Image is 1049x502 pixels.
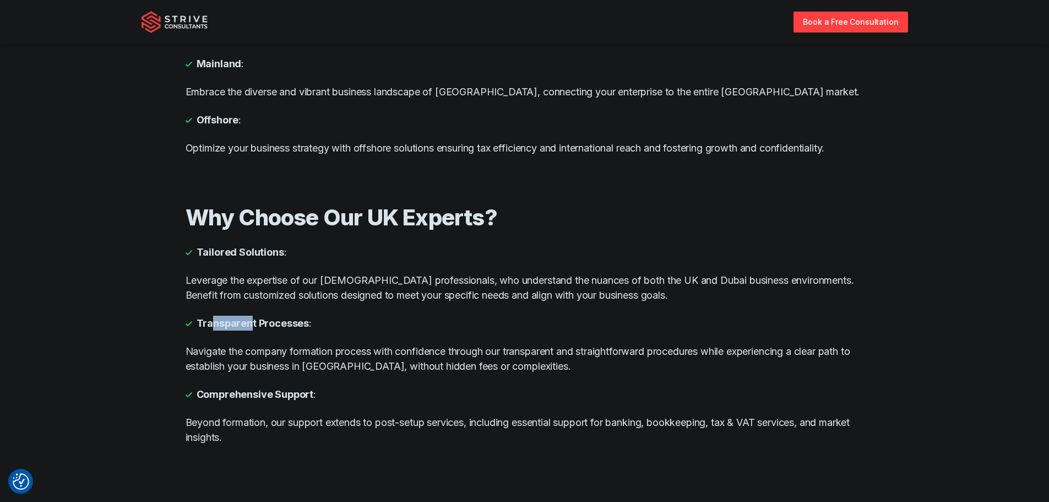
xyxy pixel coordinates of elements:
img: Revisit consent button [13,473,29,490]
li: : [186,56,864,71]
strong: Tailored Solutions [197,245,284,260]
strong: Comprehensive Support [197,387,314,402]
strong: Mainland [197,56,242,71]
p: Navigate the company formation process with confidence through our transparent and straightforwar... [186,344,864,374]
strong: Transparent Processes [197,316,309,331]
p: Embrace the diverse and vibrant business landscape of [GEOGRAPHIC_DATA], connecting your enterpri... [186,84,864,99]
strong: Offshore [197,112,239,127]
img: Strive Consultants [142,11,208,33]
p: Leverage the expertise of our [DEMOGRAPHIC_DATA] professionals, who understand the nuances of bot... [186,273,864,303]
a: Book a Free Consultation [793,12,907,32]
p: Optimize your business strategy with offshore solutions ensuring tax efficiency and international... [186,141,864,155]
p: Beyond formation, our support extends to post-setup services, including essential support for ban... [186,415,864,445]
h2: Why Choose Our UK Experts? [186,204,864,231]
li: : [186,387,864,402]
li: : [186,316,864,331]
button: Consent Preferences [13,473,29,490]
li: : [186,112,864,127]
li: : [186,245,864,260]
